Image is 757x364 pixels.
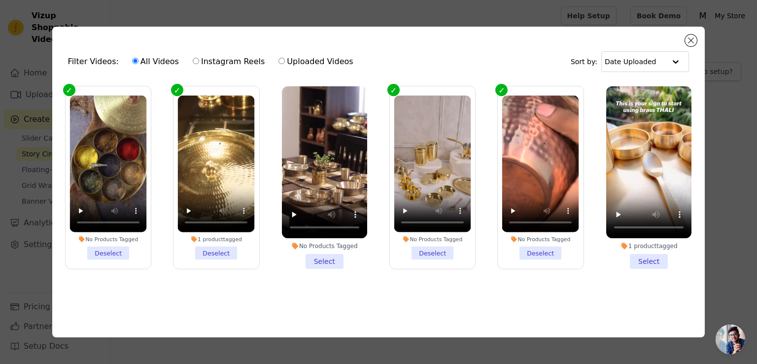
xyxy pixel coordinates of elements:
div: No Products Tagged [69,236,146,243]
label: Instagram Reels [192,55,265,68]
div: Filter Videos: [68,50,359,73]
label: Uploaded Videos [278,55,353,68]
div: No Products Tagged [502,236,579,243]
button: Close modal [685,35,697,46]
div: Sort by: [571,51,689,72]
div: 1 product tagged [178,236,255,243]
div: No Products Tagged [394,236,471,243]
div: No Products Tagged [282,242,367,250]
div: 1 product tagged [606,242,691,250]
label: All Videos [132,55,179,68]
div: Open chat [716,325,745,354]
